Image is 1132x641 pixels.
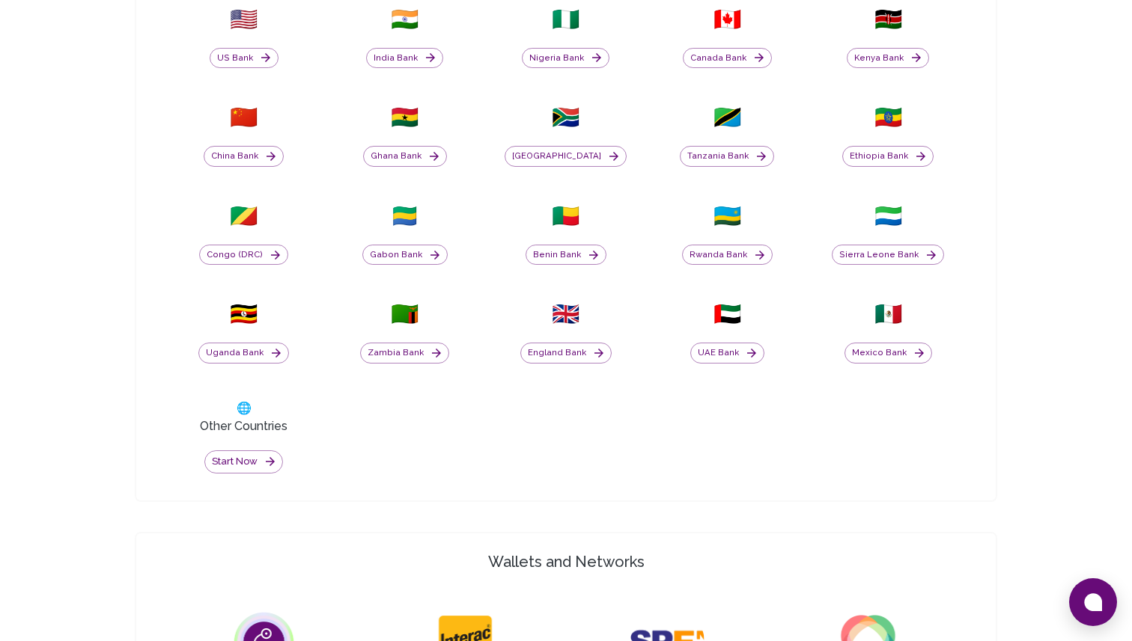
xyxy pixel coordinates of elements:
[552,104,579,131] span: 🇿🇦
[713,104,741,131] span: 🇹🇿
[142,551,990,572] h4: Wallets and Networks
[874,203,902,230] span: 🇸🇱
[199,245,288,266] button: Congo (DRC)
[832,245,944,266] button: Sierra Leone Bank
[505,146,627,167] button: [GEOGRAPHIC_DATA]
[391,6,419,33] span: 🇮🇳
[552,6,579,33] span: 🇳🇬
[713,301,741,328] span: 🇦🇪
[230,301,258,328] span: 🇺🇬
[362,245,448,266] button: Gabon Bank
[552,301,579,328] span: 🇬🇧
[237,399,252,417] span: 🌐
[198,343,289,364] button: Uganda Bank
[682,245,773,266] button: Rwanda Bank
[845,343,932,364] button: Mexico Bank
[391,104,419,131] span: 🇬🇭
[200,417,287,435] h3: Other Countries
[874,301,902,328] span: 🇲🇽
[360,343,449,364] button: Zambia Bank
[204,450,283,473] button: Start now
[874,104,902,131] span: 🇪🇹
[874,6,902,33] span: 🇰🇪
[713,203,741,230] span: 🇷🇼
[391,301,419,328] span: 🇿🇲
[230,6,258,33] span: 🇺🇸
[391,203,419,230] span: 🇬🇦
[713,6,741,33] span: 🇨🇦
[230,203,258,230] span: 🇨🇬
[522,48,609,69] button: Nigeria Bank
[363,146,447,167] button: Ghana Bank
[526,245,606,266] button: Benin Bank
[210,48,279,69] button: US Bank
[204,146,284,167] button: China Bank
[842,146,934,167] button: Ethiopia Bank
[230,104,258,131] span: 🇨🇳
[552,203,579,230] span: 🇧🇯
[1069,578,1117,626] button: Open chat window
[366,48,443,69] button: India Bank
[520,343,612,364] button: England Bank
[690,343,764,364] button: UAE Bank
[680,146,774,167] button: Tanzania Bank
[847,48,929,69] button: Kenya Bank
[683,48,772,69] button: Canada Bank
